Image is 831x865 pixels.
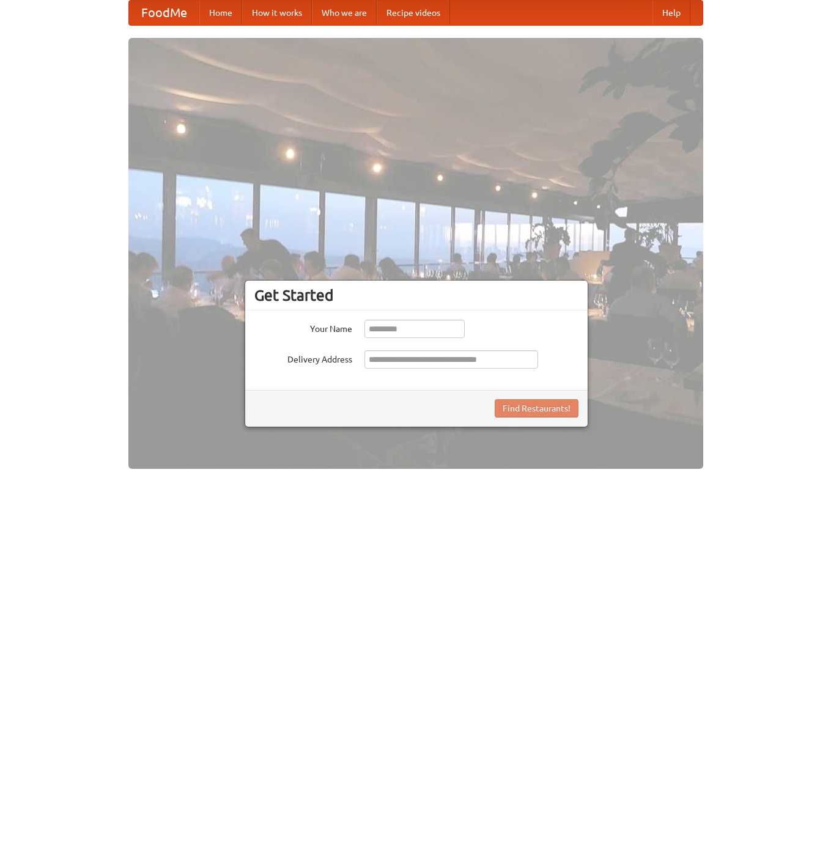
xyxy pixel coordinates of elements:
[254,286,578,304] h3: Get Started
[377,1,450,25] a: Recipe videos
[495,399,578,418] button: Find Restaurants!
[242,1,312,25] a: How it works
[254,350,352,366] label: Delivery Address
[199,1,242,25] a: Home
[652,1,690,25] a: Help
[254,320,352,335] label: Your Name
[129,1,199,25] a: FoodMe
[312,1,377,25] a: Who we are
